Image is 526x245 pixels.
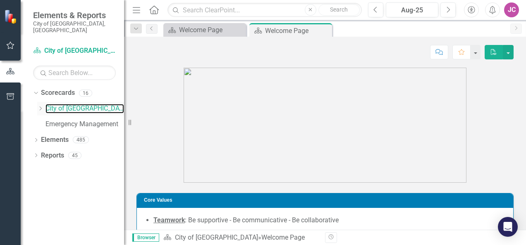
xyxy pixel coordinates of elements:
input: Search Below... [33,66,116,80]
u: Teamwork [153,216,185,224]
img: 636613840959600000.png [184,68,466,183]
div: » [163,233,319,243]
span: Browser [132,233,159,242]
div: Welcome Page [179,25,244,35]
span: Elements & Reports [33,10,116,20]
a: Reports [41,151,64,160]
img: ClearPoint Strategy [4,9,19,24]
button: JC [504,2,519,17]
div: 16 [79,90,92,97]
button: Aug-25 [386,2,438,17]
h3: Core Values [144,198,509,203]
div: Welcome Page [261,233,305,241]
a: City of [GEOGRAPHIC_DATA] [33,46,116,56]
input: Search ClearPoint... [167,3,362,17]
small: City of [GEOGRAPHIC_DATA], [GEOGRAPHIC_DATA] [33,20,116,34]
div: Open Intercom Messenger [498,217,518,237]
a: Welcome Page [165,25,244,35]
span: Search [330,6,348,13]
a: City of [GEOGRAPHIC_DATA] [45,104,124,113]
div: 485 [73,137,89,144]
li: : Be supportive - Be communicative - Be collaborative [153,216,505,225]
a: Scorecards [41,88,75,98]
div: Welcome Page [265,26,330,36]
button: Search [318,4,360,16]
div: Aug-25 [389,5,435,15]
div: 45 [68,152,81,159]
a: City of [GEOGRAPHIC_DATA] [175,233,258,241]
a: Emergency Management [45,120,124,129]
a: Elements [41,135,69,145]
